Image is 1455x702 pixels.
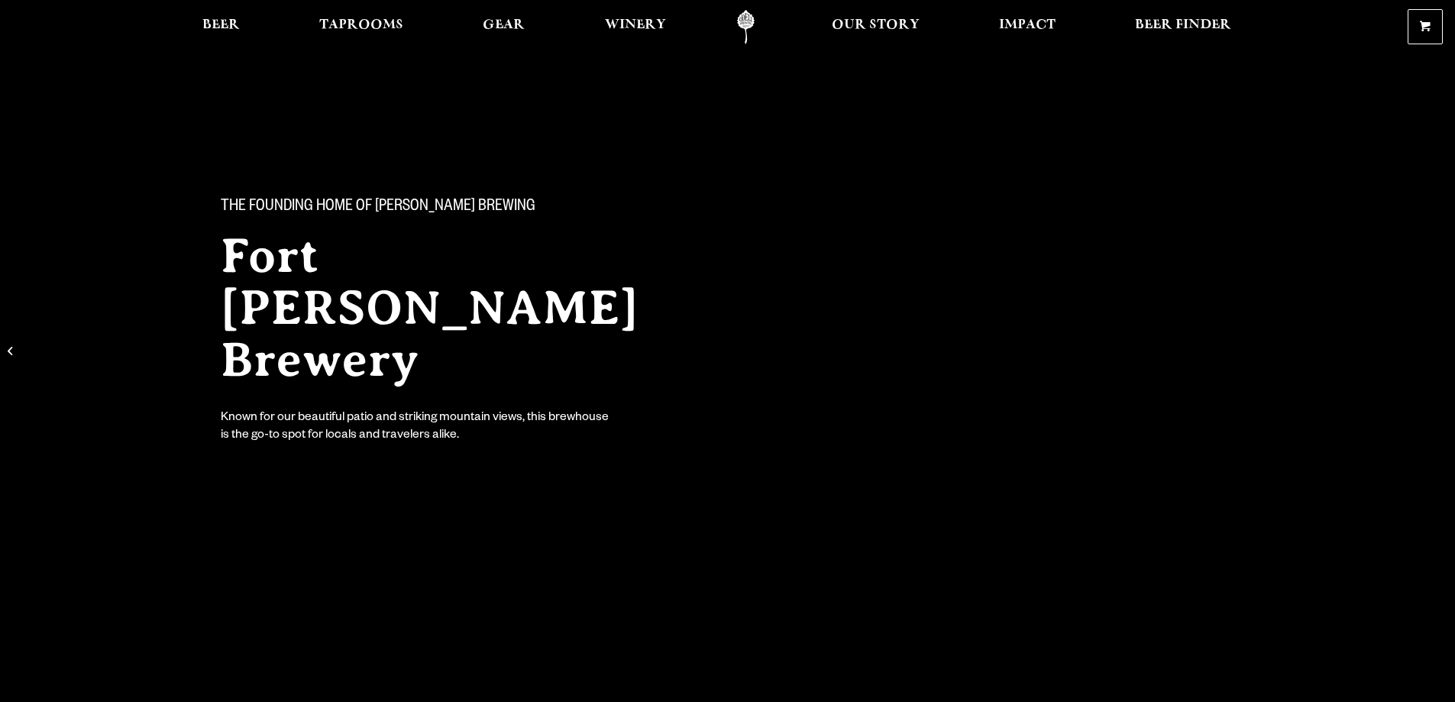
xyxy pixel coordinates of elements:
[202,19,240,31] span: Beer
[822,10,930,44] a: Our Story
[999,19,1056,31] span: Impact
[832,19,920,31] span: Our Story
[1125,10,1241,44] a: Beer Finder
[483,19,525,31] span: Gear
[473,10,535,44] a: Gear
[989,10,1065,44] a: Impact
[192,10,250,44] a: Beer
[221,230,697,386] h2: Fort [PERSON_NAME] Brewery
[221,198,535,218] span: The Founding Home of [PERSON_NAME] Brewing
[595,10,676,44] a: Winery
[717,10,774,44] a: Odell Home
[605,19,666,31] span: Winery
[309,10,413,44] a: Taprooms
[1135,19,1231,31] span: Beer Finder
[221,410,612,445] div: Known for our beautiful patio and striking mountain views, this brewhouse is the go-to spot for l...
[319,19,403,31] span: Taprooms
